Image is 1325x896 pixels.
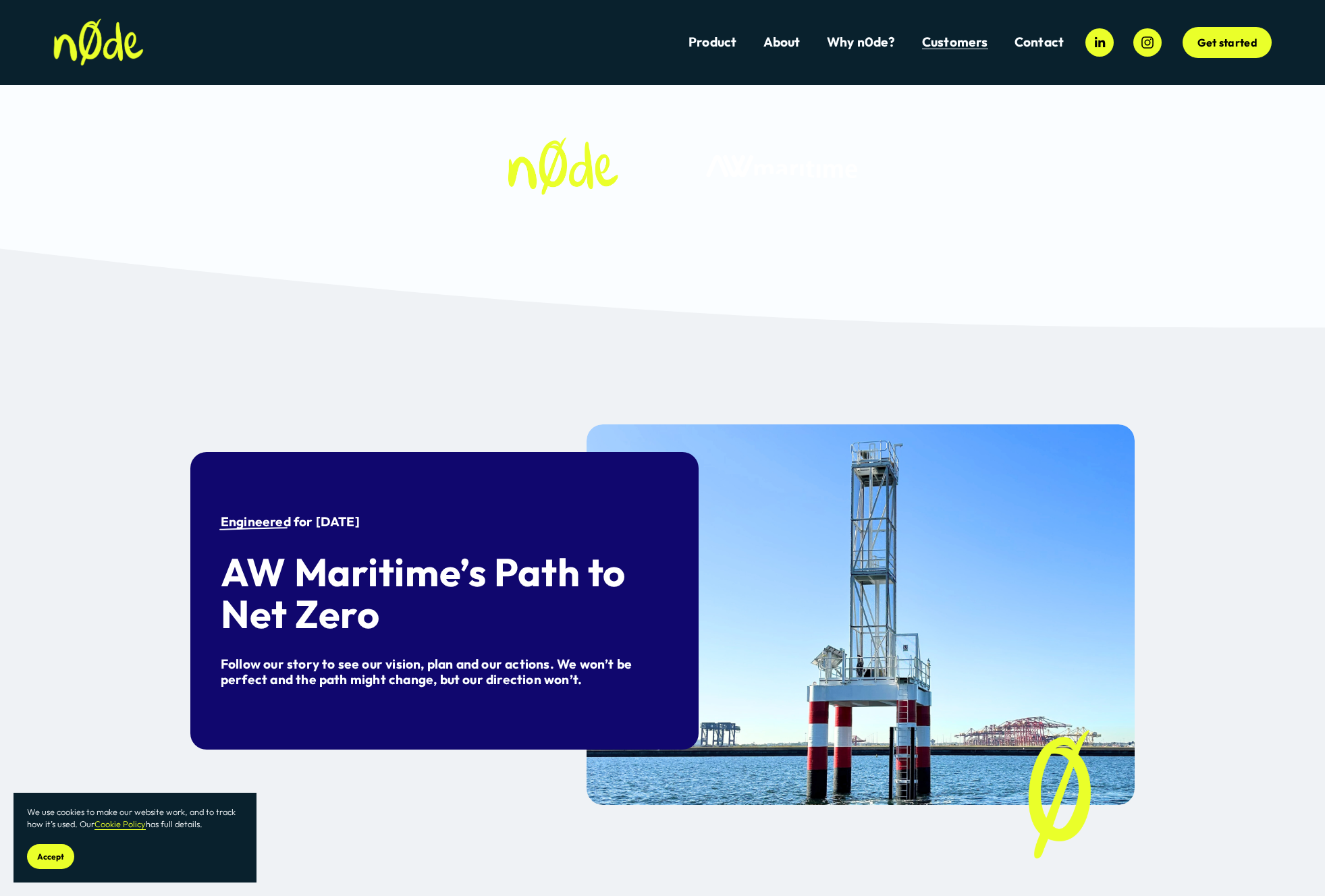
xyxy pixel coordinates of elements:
[27,806,243,831] p: We use cookies to make our website work, and to track how it’s used. Our has full details.
[221,547,634,638] strong: AW Maritime’s Path to Net Zero
[827,34,896,52] a: Why n0de?
[1015,34,1064,52] a: Contact
[221,513,360,530] strong: Engineered for [DATE]
[221,656,634,688] span: Follow our story to see our vision, plan and our actions. We won’t be perfect and the path might ...
[922,34,988,50] span: Customers
[1183,27,1272,58] a: Get started
[1133,28,1162,57] a: Instagram
[763,34,801,52] a: About
[922,34,988,52] a: folder dropdown
[53,18,144,66] img: n0de
[37,851,64,862] span: Accept
[94,818,146,829] a: Cookie Policy
[1085,28,1114,57] a: LinkedIn
[688,34,736,52] a: Product
[13,793,256,883] section: Cookie banner
[659,158,666,174] span: x
[27,844,74,869] button: Accept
